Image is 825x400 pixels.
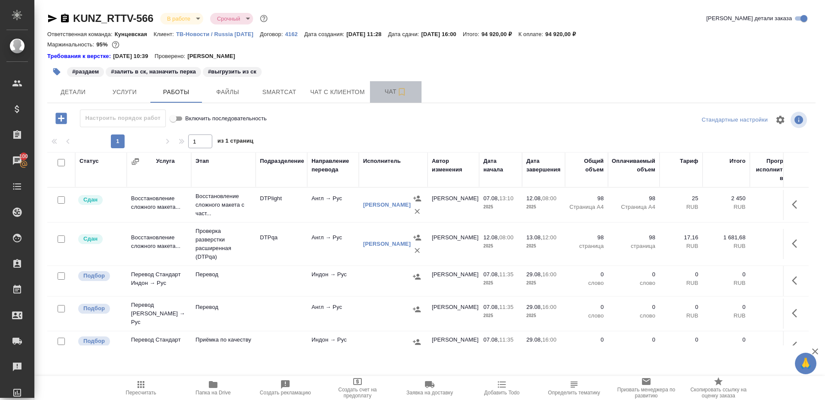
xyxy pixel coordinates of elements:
[47,52,113,61] div: Нажми, чтобы открыть папку с инструкцией
[77,194,122,206] div: Менеджер проверил работу исполнителя, передает ее на следующий этап
[156,157,174,165] div: Услуга
[499,195,513,202] p: 13:10
[569,203,604,211] p: Страница А4
[483,271,499,278] p: 07.08,
[256,190,307,220] td: DTPlight
[127,190,191,220] td: Восстановление сложного макета...
[60,13,70,24] button: Скопировать ссылку
[787,270,807,291] button: Здесь прячутся важные кнопки
[615,387,677,399] span: Призвать менеджера по развитию
[664,336,698,344] p: 0
[664,311,698,320] p: RUB
[187,52,241,61] p: [PERSON_NAME]
[406,390,453,396] span: Заявка на доставку
[258,13,269,24] button: Доп статусы указывают на важность/срочность заказа
[791,112,809,128] span: Посмотреть информацию
[105,67,202,75] span: залить в ск, назначить перка
[83,337,105,345] p: Подбор
[483,304,499,310] p: 07.08,
[798,354,813,373] span: 🙏
[526,304,542,310] p: 29.08,
[196,303,251,311] p: Перевод
[115,31,154,37] p: Кунцевская
[707,311,746,320] p: RUB
[249,376,321,400] button: Создать рекламацию
[202,67,263,75] span: выгрузить из ск
[217,136,254,148] span: из 1 страниц
[14,152,34,161] span: 100
[754,157,793,183] div: Прогресс исполнителя в SC
[363,202,411,208] a: [PERSON_NAME]
[307,299,359,329] td: Англ → Рус
[569,279,604,287] p: слово
[664,279,698,287] p: RUB
[177,376,249,400] button: Папка на Drive
[410,303,423,316] button: Назначить
[104,87,145,98] span: Услуги
[787,194,807,215] button: Здесь прячутся важные кнопки
[83,235,98,243] p: Сдан
[526,242,561,250] p: 2025
[428,266,479,296] td: [PERSON_NAME]
[131,157,140,166] button: Сгруппировать
[612,311,655,320] p: слово
[707,303,746,311] p: 0
[327,387,388,399] span: Создать счет на предоплату
[526,271,542,278] p: 29.08,
[526,195,542,202] p: 12.08,
[304,31,346,37] p: Дата создания:
[260,31,285,37] p: Договор:
[483,279,518,287] p: 2025
[499,304,513,310] p: 11:35
[483,336,499,343] p: 07.08,
[285,31,304,37] p: 4162
[410,270,423,283] button: Назначить
[196,390,231,396] span: Папка на Drive
[346,31,388,37] p: [DATE] 11:28
[77,270,122,282] div: Можно подбирать исполнителей
[463,31,481,37] p: Итого:
[96,41,110,48] p: 95%
[185,114,267,123] span: Включить последовательность
[176,31,260,37] p: ТВ-Новости / Russia [DATE]
[707,279,746,287] p: RUB
[47,41,96,48] p: Маржинальность:
[47,62,66,81] button: Добавить тэг
[612,336,655,344] p: 0
[706,14,792,23] span: [PERSON_NAME] детали заказа
[664,303,698,311] p: 0
[110,39,121,50] button: 4131.68 RUB;
[707,344,746,353] p: RUB
[569,157,604,174] div: Общий объем
[310,87,365,98] span: Чат с клиентом
[483,311,518,320] p: 2025
[569,336,604,344] p: 0
[499,234,513,241] p: 08:00
[154,31,176,37] p: Клиент:
[569,344,604,353] p: слово
[569,194,604,203] p: 98
[499,271,513,278] p: 11:35
[787,303,807,324] button: Здесь прячутся важные кнопки
[612,194,655,203] p: 98
[394,376,466,400] button: Заявка на доставку
[526,203,561,211] p: 2025
[428,299,479,329] td: [PERSON_NAME]
[518,31,545,37] p: К оплате:
[664,242,698,250] p: RUB
[260,390,311,396] span: Создать рекламацию
[49,110,73,127] button: Добавить работу
[664,203,698,211] p: RUB
[66,67,105,75] span: раздаем
[307,190,359,220] td: Англ → Рус
[612,203,655,211] p: Страница А4
[542,304,556,310] p: 16:00
[2,150,32,171] a: 100
[47,13,58,24] button: Скопировать ссылку для ЯМессенджера
[538,376,610,400] button: Определить тематику
[72,67,99,76] p: #раздаем
[259,87,300,98] span: Smartcat
[700,113,770,127] div: split button
[47,52,113,61] a: Требования к верстке:
[499,336,513,343] p: 11:35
